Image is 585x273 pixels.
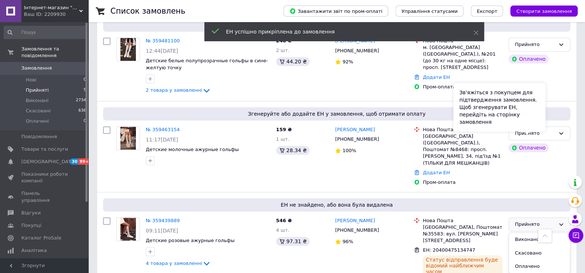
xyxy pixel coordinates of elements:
[21,247,47,254] span: Аналітика
[21,158,76,165] span: [DEMOGRAPHIC_DATA]
[276,127,292,132] span: 159 ₴
[146,48,178,54] span: 12:44[DATE]
[110,7,185,15] h1: Список замовлень
[423,84,503,90] div: Пром-оплата
[76,97,86,104] span: 2734
[146,260,211,266] a: 4 товара у замовленні
[21,235,61,241] span: Каталог ProSale
[106,21,567,29] span: Згенеруйте або додайте ЕН у замовлення, щоб отримати оплату
[508,55,548,63] div: Оплачено
[395,6,464,17] button: Управління статусами
[116,38,140,61] a: Фото товару
[423,224,503,244] div: [GEOGRAPHIC_DATA], Поштомат №35583: вул. [PERSON_NAME][STREET_ADDRESS]
[423,74,450,80] a: Додати ЕН
[276,38,292,43] span: 248 ₴
[335,48,379,53] span: [PHONE_NUMBER]
[21,190,68,203] span: Панель управління
[509,246,570,260] li: Скасовано
[423,133,503,167] div: [GEOGRAPHIC_DATA] ([GEOGRAPHIC_DATA].), Поштомат №8468: просп. [PERSON_NAME], 34, під'їзд №1 (ТІЛ...
[146,87,202,93] span: 2 товара у замовленні
[515,130,555,137] div: Прийнято
[146,127,180,132] a: № 359463154
[26,97,49,104] span: Виконані
[423,247,475,253] span: ЕН: 20400475134747
[120,38,136,61] img: Фото товару
[84,87,86,94] span: 5
[106,201,567,209] span: ЕН не знайдено, або вона була видалена
[146,238,235,243] a: Детские розовые ажурные гольфы
[503,8,578,14] a: Створити замовлення
[106,110,567,118] span: Згенеруйте або додайте ЕН у замовлення, щоб отримати оплату
[78,108,86,114] span: 636
[120,127,136,150] img: Фото товару
[226,28,455,35] div: ЕН успішно прикріплена до замовлення
[146,137,178,143] span: 11:17[DATE]
[423,179,503,186] div: Пром-оплата
[21,65,52,71] span: Замовлення
[335,126,375,133] a: [PERSON_NAME]
[276,57,310,66] div: 44.20 ₴
[146,260,202,266] span: 4 товара у замовленні
[276,136,289,142] span: 1 шт.
[26,87,49,94] span: Прийняті
[276,227,289,233] span: 4 шт.
[477,8,497,14] span: Експорт
[26,118,49,125] span: Оплачені
[146,147,239,152] a: Детские молочные ажурные гольфы
[21,46,88,59] span: Замовлення та повідомлення
[84,77,86,83] span: 0
[21,171,68,184] span: Показники роботи компанії
[26,77,36,83] span: Нові
[78,158,91,165] span: 99+
[335,227,379,233] span: [PHONE_NUMBER]
[423,170,450,175] a: Додати ЕН
[342,59,353,64] span: 92%
[289,8,382,14] span: Завантажити звіт по пром-оплаті
[21,133,57,140] span: Повідомлення
[21,146,68,153] span: Товари та послуги
[146,58,268,70] a: Детские белые полупрозрачные гольфы в сине-желтую точку
[116,217,140,241] a: Фото товару
[342,239,353,244] span: 96%
[276,146,310,155] div: 28.34 ₴
[146,38,180,43] a: № 359481100
[335,217,375,224] a: [PERSON_NAME]
[116,126,140,150] a: Фото товару
[146,228,178,234] span: 09:11[DATE]
[70,158,78,165] span: 30
[508,143,548,152] div: Оплачено
[120,218,136,241] img: Фото товару
[515,41,555,49] div: Прийнято
[276,237,310,246] div: 97.31 ₴
[21,210,40,216] span: Відгуки
[146,87,211,93] a: 2 товара у замовленні
[26,108,51,114] span: Скасовані
[342,148,356,153] span: 100%
[24,11,88,18] div: Ваш ID: 2209930
[453,83,545,132] div: Зв'яжіться з покупцем для підтвердження замовлення. Щоб згенерувати ЕН, перейдіть на сторінку зам...
[509,233,570,246] li: Виконано
[24,4,79,11] span: Інтернет-магазин "STREET WEAR"
[423,126,503,133] div: Нова Пошта
[401,8,458,14] span: Управління статусами
[516,8,572,14] span: Створити замовлення
[423,217,503,224] div: Нова Пошта
[568,228,583,243] button: Чат з покупцем
[146,218,180,223] a: № 359439889
[471,6,503,17] button: Експорт
[84,118,86,125] span: 0
[4,26,87,39] input: Пошук
[276,48,289,53] span: 2 шт.
[515,221,555,228] div: Прийнято
[335,136,379,142] span: [PHONE_NUMBER]
[510,6,578,17] button: Створити замовлення
[283,6,388,17] button: Завантажити звіт по пром-оплаті
[276,218,292,223] span: 546 ₴
[21,222,41,229] span: Покупці
[423,44,503,71] div: м. [GEOGRAPHIC_DATA] ([GEOGRAPHIC_DATA].), №201 (до 30 кг на одне місце): просп. [STREET_ADDRESS]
